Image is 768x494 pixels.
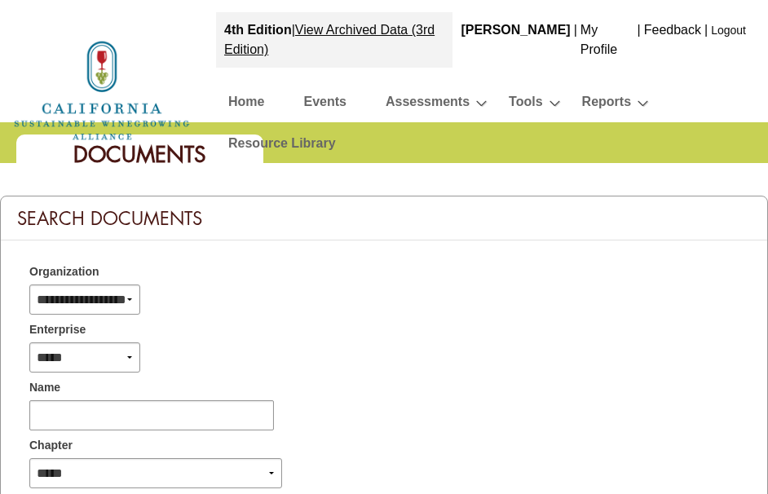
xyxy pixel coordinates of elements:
[711,24,746,37] a: Logout
[386,90,470,119] a: Assessments
[216,12,452,68] div: |
[29,263,99,280] span: Organization
[509,90,542,119] a: Tools
[12,82,192,96] a: Home
[29,321,86,338] span: Enterprise
[572,12,579,68] div: |
[12,38,192,143] img: logo_cswa2x.png
[703,12,709,68] div: |
[228,90,264,119] a: Home
[303,90,346,119] a: Events
[644,23,701,37] a: Feedback
[1,196,767,240] div: Search Documents
[228,132,336,161] a: Resource Library
[461,23,570,37] b: [PERSON_NAME]
[636,12,642,68] div: |
[224,23,292,37] strong: 4th Edition
[29,379,60,396] span: Name
[580,23,617,56] a: My Profile
[224,23,435,56] a: View Archived Data (3rd Edition)
[582,90,631,119] a: Reports
[29,437,73,454] span: Chapter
